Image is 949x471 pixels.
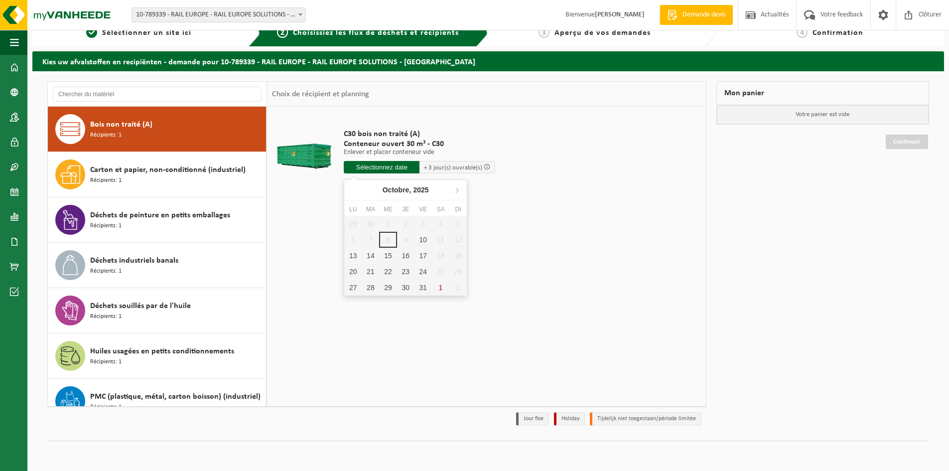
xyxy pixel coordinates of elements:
div: 23 [397,264,414,280]
a: Demande devis [660,5,733,25]
span: Récipients: 1 [90,403,122,412]
div: Me [379,204,397,214]
button: Déchets industriels banals Récipients: 1 [48,243,267,288]
div: 30 [397,280,414,296]
span: Récipients: 1 [90,176,122,185]
i: 2025 [413,186,428,193]
div: Mon panier [716,81,930,105]
a: 1Sélectionner un site ici [37,27,241,39]
div: 13 [344,248,362,264]
span: 1 [86,27,97,38]
span: PMC (plastique, métal, carton boisson) (industriel) [90,391,261,403]
div: Di [449,204,467,214]
span: 10-789339 - RAIL EUROPE - RAIL EUROPE SOLUTIONS - MARIEMBOURG [132,7,306,22]
button: Déchets de peinture en petits emballages Récipients: 1 [48,197,267,243]
button: Bois non traité (A) Récipients: 1 [48,107,267,152]
div: 21 [362,264,379,280]
div: Je [397,204,414,214]
span: Confirmation [813,29,863,37]
span: Huiles usagées en petits conditionnements [90,345,234,357]
div: Sa [432,204,449,214]
span: Demande devis [680,10,728,20]
button: Déchets souillés par de l'huile Récipients: 1 [48,288,267,333]
div: 14 [362,248,379,264]
div: 29 [379,280,397,296]
span: Choisissiez les flux de déchets et récipients [293,29,459,37]
div: Choix de récipient et planning [267,82,374,107]
span: Déchets de peinture en petits emballages [90,209,230,221]
div: 31 [414,280,432,296]
button: Carton et papier, non-conditionné (industriel) Récipients: 1 [48,152,267,197]
li: Holiday [554,412,585,426]
span: 3 [539,27,549,38]
strong: [PERSON_NAME] [595,11,645,18]
span: 4 [797,27,808,38]
span: Déchets souillés par de l'huile [90,300,191,312]
span: 10-789339 - RAIL EUROPE - RAIL EUROPE SOLUTIONS - MARIEMBOURG [132,8,305,22]
div: 16 [397,248,414,264]
div: 17 [414,248,432,264]
span: Carton et papier, non-conditionné (industriel) [90,164,246,176]
div: 24 [414,264,432,280]
div: 22 [379,264,397,280]
span: Récipients: 1 [90,267,122,276]
p: Enlever et placer conteneur vide [344,149,495,156]
span: Sélectionner un site ici [102,29,191,37]
span: C30 bois non traité (A) [344,129,495,139]
span: Récipients: 1 [90,357,122,367]
button: Huiles usagées en petits conditionnements Récipients: 1 [48,333,267,379]
a: Continuer [886,135,928,149]
div: Ma [362,204,379,214]
div: 28 [362,280,379,296]
input: Chercher du matériel [53,87,262,102]
div: Lu [344,204,362,214]
div: 27 [344,280,362,296]
span: Déchets industriels banals [90,255,178,267]
span: + 3 jour(s) ouvrable(s) [424,164,482,171]
span: Bois non traité (A) [90,119,152,131]
li: Tijdelijk niet toegestaan/période limitée [590,412,701,426]
div: Octobre, [379,182,433,198]
h2: Kies uw afvalstoffen en recipiënten - demande pour 10-789339 - RAIL EUROPE - RAIL EUROPE SOLUTION... [32,51,944,71]
li: Jour fixe [516,412,549,426]
input: Sélectionnez date [344,161,419,173]
button: PMC (plastique, métal, carton boisson) (industriel) Récipients: 1 [48,379,267,424]
span: Récipients: 1 [90,131,122,140]
div: Ve [414,204,432,214]
div: 15 [379,248,397,264]
div: 10 [414,232,432,248]
span: 2 [277,27,288,38]
span: Aperçu de vos demandes [554,29,651,37]
p: Votre panier est vide [717,105,929,124]
span: Conteneur ouvert 30 m³ - C30 [344,139,495,149]
span: Récipients: 1 [90,221,122,231]
span: Récipients: 1 [90,312,122,321]
div: 20 [344,264,362,280]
